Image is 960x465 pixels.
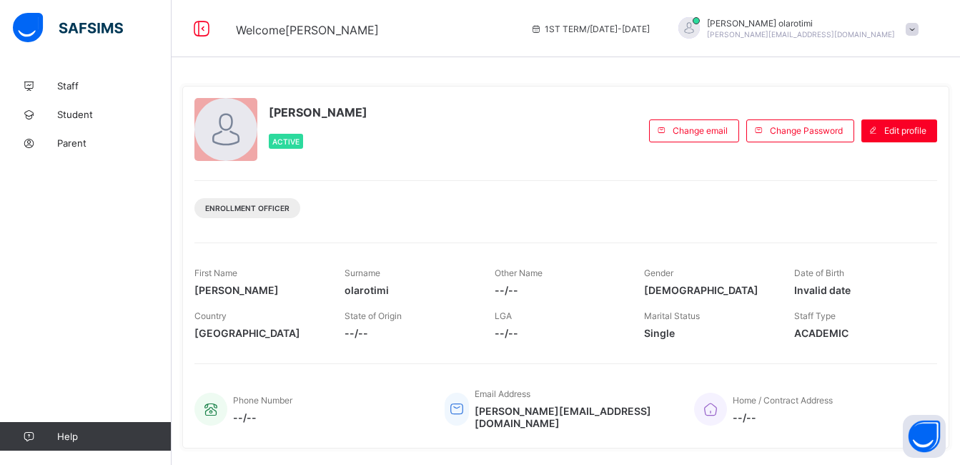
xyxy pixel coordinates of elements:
span: Parent [57,137,172,149]
span: Phone Number [233,395,292,406]
div: Christine olarotimi [664,17,926,41]
span: --/-- [345,327,473,339]
span: Help [57,431,171,442]
span: [PERSON_NAME] olarotimi [707,18,895,29]
button: Open asap [903,415,946,458]
span: Staff [57,80,172,92]
span: [PERSON_NAME] [194,284,323,296]
span: Email Address [475,388,530,399]
span: [PERSON_NAME][EMAIL_ADDRESS][DOMAIN_NAME] [707,30,895,39]
span: olarotimi [345,284,473,296]
span: State of Origin [345,310,402,321]
span: Welcome [PERSON_NAME] [236,23,379,37]
span: Home / Contract Address [733,395,833,406]
span: session/term information [530,24,650,34]
span: Student [57,109,172,120]
span: Country [194,310,227,321]
span: [PERSON_NAME][EMAIL_ADDRESS][DOMAIN_NAME] [475,405,673,429]
span: Single [644,327,773,339]
span: Staff Type [794,310,836,321]
span: --/-- [733,411,833,424]
span: Gender [644,268,673,278]
span: Marital Status [644,310,700,321]
span: Enrollment Officer [205,204,290,212]
span: First Name [194,268,237,278]
span: Surname [345,268,380,278]
span: Active [272,137,300,146]
img: safsims [13,13,123,43]
span: Edit profile [884,125,926,136]
span: Other Name [495,268,543,278]
span: Date of Birth [794,268,844,278]
span: [DEMOGRAPHIC_DATA] [644,284,773,296]
span: Change email [673,125,728,136]
span: Invalid date [794,284,923,296]
span: --/-- [233,411,292,424]
span: LGA [495,310,512,321]
span: --/-- [495,327,623,339]
span: Change Password [770,125,843,136]
span: --/-- [495,284,623,296]
span: ACADEMIC [794,327,923,339]
span: [GEOGRAPHIC_DATA] [194,327,323,339]
span: [PERSON_NAME] [269,105,367,119]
